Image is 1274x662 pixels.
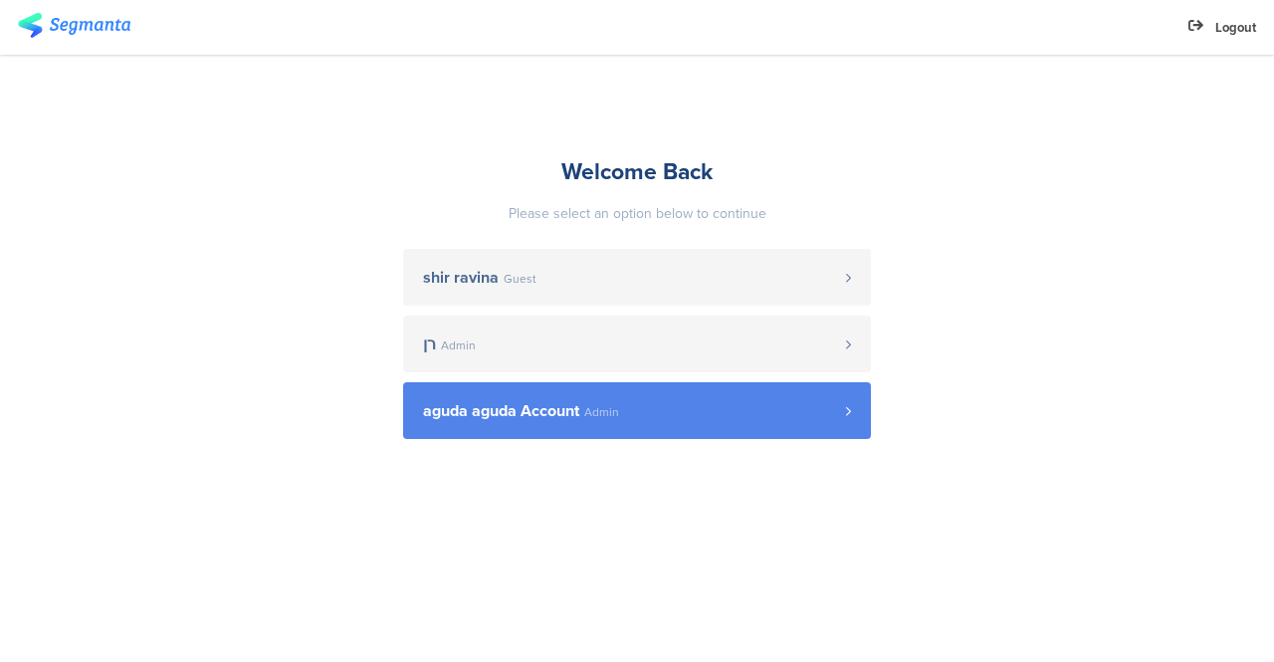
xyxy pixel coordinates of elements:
img: segmanta logo [18,13,130,38]
a: רן Admin [403,316,871,372]
a: aguda aguda Account Admin [403,382,871,439]
a: shir ravina Guest [403,249,871,306]
div: Welcome Back [403,154,871,188]
div: Please select an option below to continue [403,203,871,224]
span: shir ravina [423,270,499,286]
span: Admin [441,339,476,351]
span: Guest [504,273,536,285]
span: רן [423,336,436,352]
span: aguda aguda Account [423,403,579,419]
span: Admin [584,406,619,418]
span: Logout [1215,18,1256,37]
